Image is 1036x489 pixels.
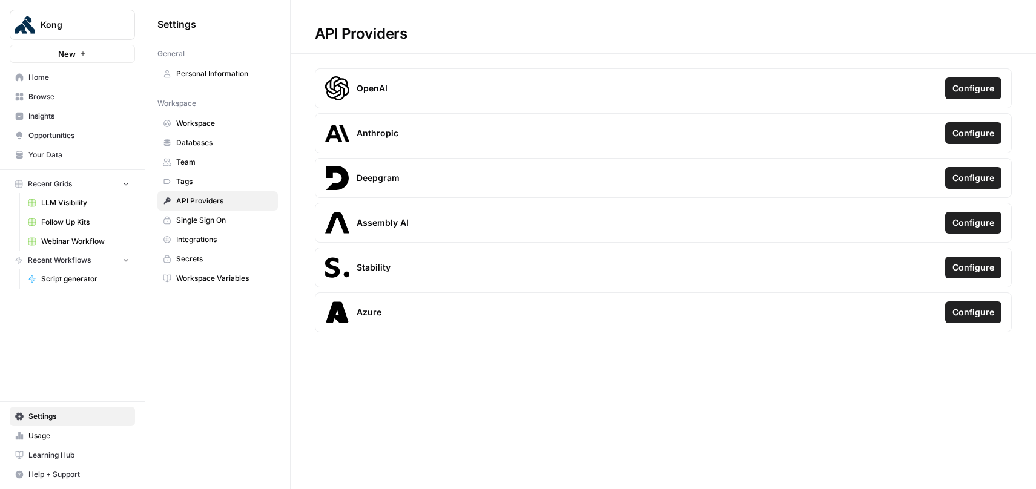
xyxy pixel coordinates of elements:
button: Workspace: Kong [10,10,135,40]
span: Secrets [176,254,272,264]
span: Settings [157,17,196,31]
span: OpenAI [357,82,388,94]
a: Webinar Workflow [22,232,135,251]
span: Recent Grids [28,179,72,189]
a: Script generator [22,269,135,289]
a: Secrets [157,249,278,269]
span: LLM Visibility [41,197,130,208]
button: Configure [945,77,1001,99]
span: Home [28,72,130,83]
span: Browse [28,91,130,102]
span: Stability [357,261,391,274]
a: Workspace [157,114,278,133]
span: Help + Support [28,469,130,480]
button: Help + Support [10,465,135,484]
span: Personal Information [176,68,272,79]
a: Insights [10,107,135,126]
a: LLM Visibility [22,193,135,212]
span: Configure [952,127,994,139]
span: Configure [952,217,994,229]
span: Usage [28,430,130,441]
span: Workspace Variables [176,273,272,284]
button: Configure [945,167,1001,189]
a: Workspace Variables [157,269,278,288]
span: Anthropic [357,127,398,139]
span: Configure [952,261,994,274]
span: Follow Up Kits [41,217,130,228]
span: Settings [28,411,130,422]
span: Insights [28,111,130,122]
a: Opportunities [10,126,135,145]
a: Tags [157,172,278,191]
span: Deepgram [357,172,400,184]
div: API Providers [291,24,432,44]
span: Assembly AI [357,217,409,229]
a: API Providers [157,191,278,211]
button: Configure [945,257,1001,278]
button: Configure [945,212,1001,234]
button: Configure [945,301,1001,323]
span: Tags [176,176,272,187]
a: Learning Hub [10,445,135,465]
span: Your Data [28,149,130,160]
span: Workspace [157,98,196,109]
button: New [10,45,135,63]
a: Settings [10,407,135,426]
span: Single Sign On [176,215,272,226]
span: New [58,48,76,60]
a: Personal Information [157,64,278,84]
a: Follow Up Kits [22,212,135,232]
span: Opportunities [28,130,130,141]
a: Single Sign On [157,211,278,230]
span: API Providers [176,195,272,206]
span: Configure [952,172,994,184]
span: Webinar Workflow [41,236,130,247]
span: Workspace [176,118,272,129]
img: Kong Logo [14,14,36,36]
a: Your Data [10,145,135,165]
span: Learning Hub [28,450,130,461]
a: Integrations [157,230,278,249]
a: Databases [157,133,278,153]
span: Integrations [176,234,272,245]
span: Script generator [41,274,130,284]
span: Azure [357,306,381,318]
a: Home [10,68,135,87]
button: Recent Workflows [10,251,135,269]
a: Team [157,153,278,172]
span: Kong [41,19,114,31]
span: Databases [176,137,272,148]
a: Usage [10,426,135,445]
button: Configure [945,122,1001,144]
span: Team [176,157,272,168]
a: Browse [10,87,135,107]
span: Configure [952,306,994,318]
span: Configure [952,82,994,94]
button: Recent Grids [10,175,135,193]
span: Recent Workflows [28,255,91,266]
span: General [157,48,185,59]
